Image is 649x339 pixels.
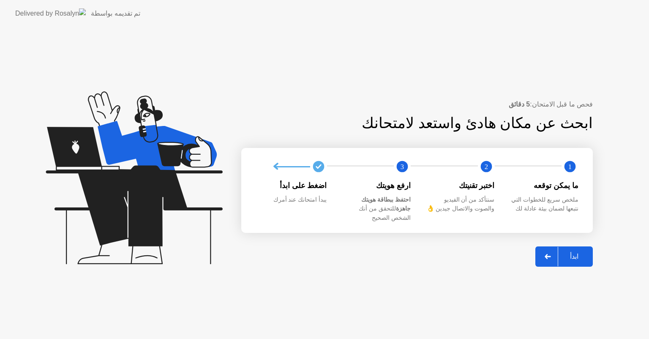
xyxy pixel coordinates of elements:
div: اختبر تقنيتك [424,180,495,191]
div: ابدأ [558,252,590,260]
b: احتفظ ببطاقة هويتك جاهزة [361,196,411,212]
div: سنتأكد من أن الفيديو والصوت والاتصال جيدين 👌 [424,195,495,213]
text: 2 [484,163,488,171]
div: ابحث عن مكان هادئ واستعد لامتحانك [295,112,593,134]
div: للتحقق من أنك الشخص الصحيح [341,195,411,223]
div: فحص ما قبل الامتحان: [241,99,593,109]
text: 3 [401,163,404,171]
text: 1 [568,163,572,171]
div: تم تقديمه بواسطة [91,8,140,19]
button: ابدأ [535,246,593,267]
div: ارفع هويتك [341,180,411,191]
img: Delivered by Rosalyn [15,8,86,18]
b: 5 دقائق [509,101,530,108]
div: ملخص سريع للخطوات التي نتبعها لضمان بيئة عادلة لك [508,195,579,213]
div: ما يمكن توقعه [508,180,579,191]
div: اضغط على ابدأ [256,180,327,191]
div: يبدأ امتحانك عند أمرك [256,195,327,205]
